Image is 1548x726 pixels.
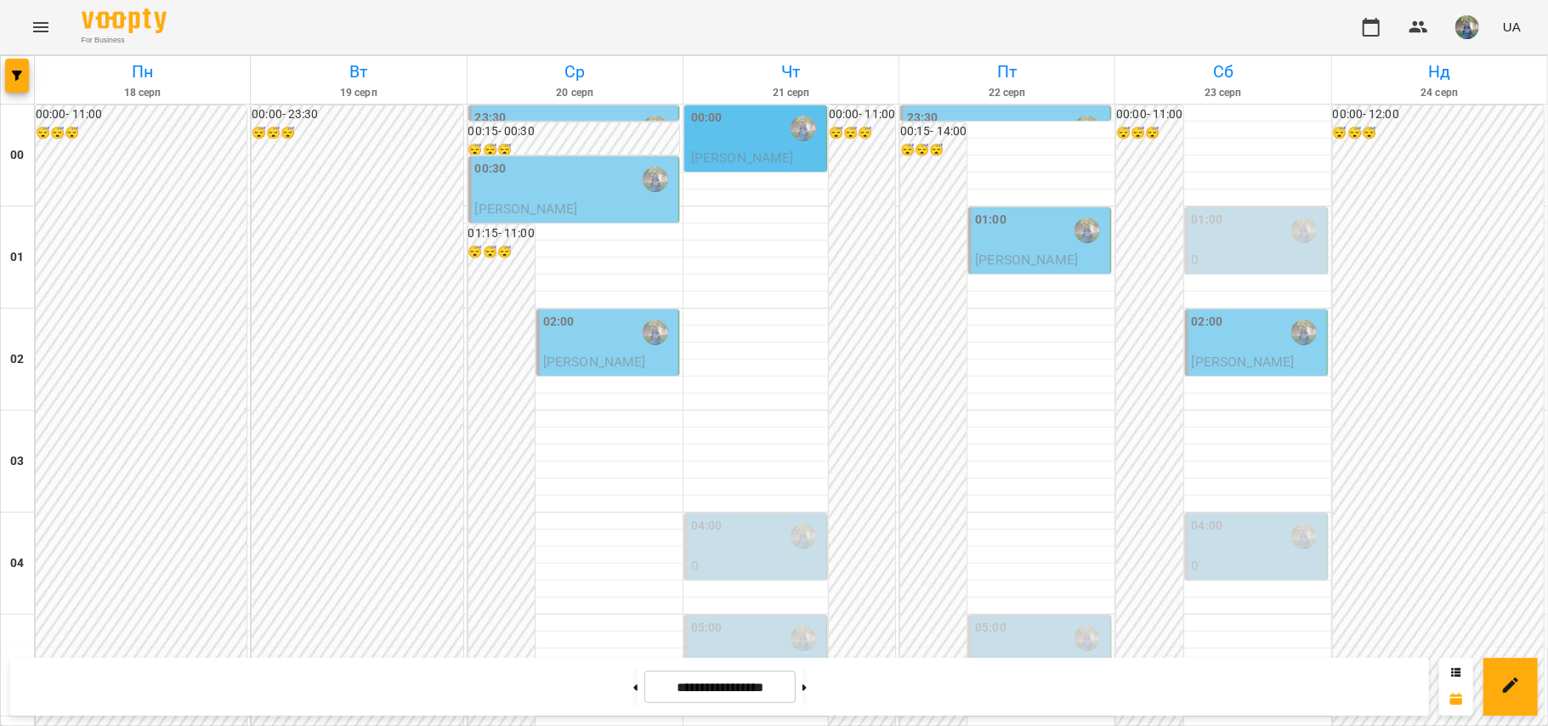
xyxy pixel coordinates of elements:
[1291,218,1317,243] img: Оладько Марія
[253,85,463,101] h6: 19 серп
[900,122,967,141] h6: 00:15 - 14:00
[1192,556,1324,576] p: 0
[907,109,938,128] label: 23:30
[643,116,668,141] img: Оладько Марія
[468,224,535,243] h6: 01:15 - 11:00
[691,576,823,616] p: індивід МА 45 хв ([PERSON_NAME])
[1192,270,1324,310] p: індивід МА 45 хв ([PERSON_NAME])
[1116,124,1182,143] h6: 😴😴😴
[1118,59,1328,85] h6: Сб
[1075,116,1100,141] img: Оладько Марія
[82,35,167,46] span: For Business
[691,517,723,536] label: 04:00
[468,243,535,262] h6: 😴😴😴
[791,524,816,549] img: Оладько Марія
[1192,372,1324,393] p: індивід МА 45 хв
[1455,15,1479,39] img: de1e453bb906a7b44fa35c1e57b3518e.jpg
[1333,105,1544,124] h6: 00:00 - 12:00
[475,201,578,217] span: [PERSON_NAME]
[1335,59,1545,85] h6: Нд
[902,59,1112,85] h6: Пт
[975,252,1078,268] span: [PERSON_NAME]
[691,168,823,189] p: індивід МА 45 хв
[253,59,463,85] h6: Вт
[829,124,895,143] h6: 😴😴😴
[543,313,575,332] label: 02:00
[1075,626,1100,651] img: Оладько Марія
[791,116,816,141] img: Оладько Марія
[686,85,896,101] h6: 21 серп
[1291,320,1317,345] img: Оладько Марія
[1335,85,1545,101] h6: 24 серп
[475,109,507,128] label: 23:30
[1192,576,1324,616] p: індивід МА 45 хв ([PERSON_NAME])
[691,109,723,128] label: 00:00
[900,141,967,160] h6: 😴😴😴
[1192,517,1223,536] label: 04:00
[902,85,1112,101] h6: 22 серп
[643,320,668,345] img: Оладько Марія
[82,9,167,33] img: Voopty Logo
[1075,218,1100,243] img: Оладько Марія
[543,372,675,393] p: індивід шч 45 хв
[1192,250,1324,270] p: 0
[691,556,823,576] p: 0
[1192,313,1223,332] label: 02:00
[10,248,24,267] h6: 01
[691,619,723,638] label: 05:00
[1192,211,1223,230] label: 01:00
[10,452,24,471] h6: 03
[643,167,668,192] img: Оладько Марія
[37,85,247,101] h6: 18 серп
[1192,354,1295,370] span: [PERSON_NAME]
[543,354,646,370] span: [PERSON_NAME]
[36,124,247,143] h6: 😴😴😴
[36,105,247,124] h6: 00:00 - 11:00
[829,105,895,124] h6: 00:00 - 11:00
[1116,105,1182,124] h6: 00:00 - 11:00
[10,350,24,369] h6: 02
[252,105,462,124] h6: 00:00 - 23:30
[1496,11,1528,43] button: UA
[1291,524,1317,549] img: Оладько Марія
[475,160,507,179] label: 00:30
[975,619,1006,638] label: 05:00
[10,554,24,573] h6: 04
[20,7,61,48] button: Menu
[252,124,462,143] h6: 😴😴😴
[1118,85,1328,101] h6: 23 серп
[975,211,1006,230] label: 01:00
[686,59,896,85] h6: Чт
[975,270,1107,291] p: індивід шч 45 хв
[468,122,679,141] h6: 00:15 - 00:30
[475,219,675,240] p: індивід шч 45 хв
[10,146,24,165] h6: 00
[1333,124,1544,143] h6: 😴😴😴
[468,141,679,160] h6: 😴😴😴
[691,150,794,166] span: [PERSON_NAME]
[470,59,680,85] h6: Ср
[470,85,680,101] h6: 20 серп
[791,626,816,651] img: Оладько Марія
[37,59,247,85] h6: Пн
[1503,18,1521,36] span: UA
